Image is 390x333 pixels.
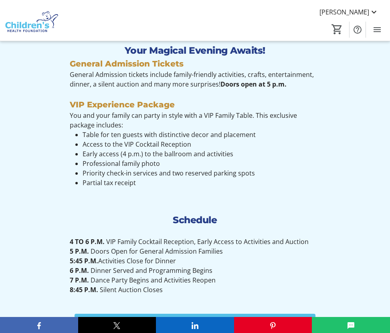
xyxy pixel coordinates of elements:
[70,237,320,246] p: VIP Family Cocktail Reception, Early Access to Activities and Auction
[350,22,366,38] button: Help
[70,246,320,256] p: Doors Open for General Admission Families
[70,111,320,130] p: You and your family can party in style with a VIP Family Table. This exclusive package includes:
[125,44,265,56] strong: Your Magical Evening Awaits!
[70,70,320,89] p: General Admission tickets include family-friendly activities, crafts, entertainment, dinner, a si...
[70,59,184,69] strong: General Admission Tickets
[234,317,312,333] button: Pinterest
[70,237,105,246] strong: 4 TO 6 P.M.
[369,22,385,38] button: Menu
[220,80,287,89] strong: Doors open at 5 p.m.
[83,149,320,159] li: Early access (4 p.m.) to the ballroom and activities
[70,266,89,275] strong: 6 P.M.
[70,247,89,256] strong: 5 P.M.
[83,178,320,188] li: Partial tax receipt
[70,275,320,285] p: Dance Party Begins and Activities Reopen
[313,6,385,18] button: [PERSON_NAME]
[70,100,175,109] strong: VIP Experience Package
[70,266,320,275] p: Dinner Served and Programming Begins
[78,317,156,333] button: X
[156,317,234,333] button: LinkedIn
[83,130,320,139] li: Table for ten guests with distinctive decor and placement
[70,276,89,285] strong: 7 P.M.
[330,22,344,36] button: Cart
[5,6,58,36] img: Children's Health Foundation's Logo
[312,317,390,333] button: SMS
[173,214,217,226] strong: Schedule
[83,159,320,168] li: Professional family photo
[83,168,320,178] li: Priority check-in services and two reserved parking spots
[70,256,98,265] strong: 5:45 P.M.
[70,256,320,266] p: Activities Close for Dinner
[319,7,369,17] span: [PERSON_NAME]
[70,285,320,295] p: Silent Auction Closes
[83,139,320,149] li: Access to the VIP Cocktail Reception
[70,285,98,294] strong: 8:45 P.M.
